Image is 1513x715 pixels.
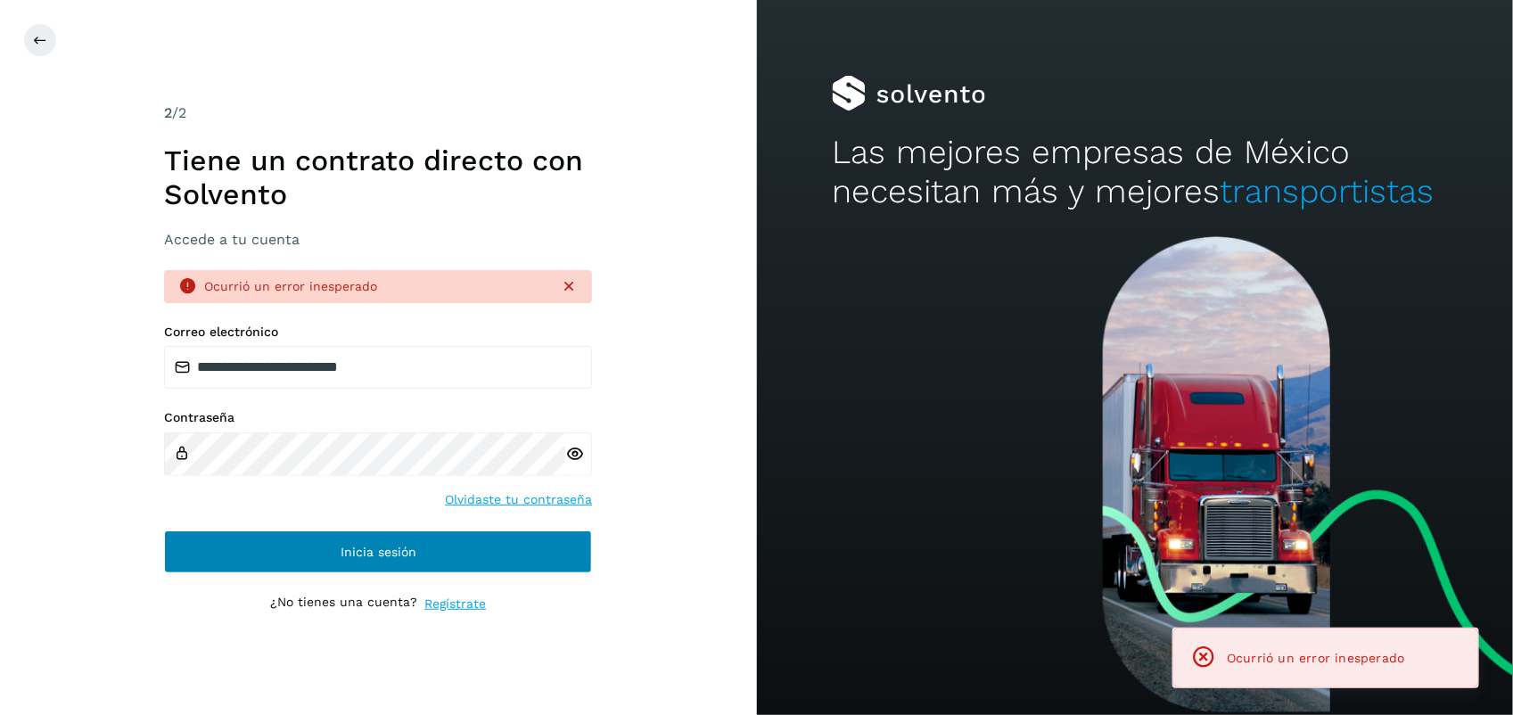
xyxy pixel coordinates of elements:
[270,595,417,613] p: ¿No tienes una cuenta?
[832,133,1437,212] h2: Las mejores empresas de México necesitan más y mejores
[204,277,546,296] div: Ocurrió un error inesperado
[164,104,172,121] span: 2
[164,530,592,573] button: Inicia sesión
[341,546,416,558] span: Inicia sesión
[164,410,592,425] label: Contraseña
[164,325,592,340] label: Correo electrónico
[164,231,592,248] h3: Accede a tu cuenta
[164,103,592,124] div: /2
[424,595,486,613] a: Regístrate
[1227,651,1404,665] span: Ocurrió un error inesperado
[1220,172,1434,210] span: transportistas
[164,144,592,212] h1: Tiene un contrato directo con Solvento
[445,490,592,509] a: Olvidaste tu contraseña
